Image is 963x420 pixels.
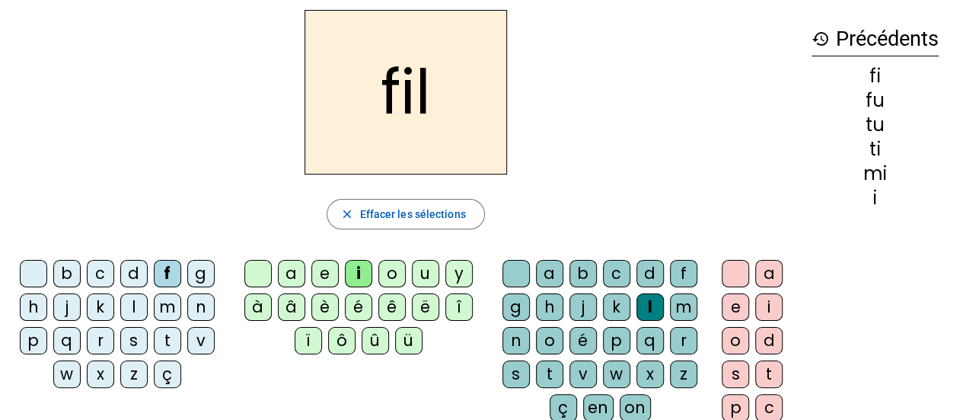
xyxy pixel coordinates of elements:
[328,327,356,354] div: ô
[340,207,353,221] mat-icon: close
[87,327,114,354] div: r
[187,293,215,321] div: n
[120,361,148,388] div: z
[412,293,439,321] div: ë
[395,327,423,354] div: ü
[536,293,563,321] div: h
[362,327,389,354] div: û
[670,361,697,388] div: z
[378,293,406,321] div: ê
[53,361,81,388] div: w
[154,327,181,354] div: t
[636,327,664,354] div: q
[154,260,181,287] div: f
[445,260,473,287] div: y
[187,260,215,287] div: g
[53,327,81,354] div: q
[311,293,339,321] div: è
[359,205,465,223] span: Effacer les sélections
[812,67,939,85] div: fi
[120,260,148,287] div: d
[722,361,749,388] div: s
[636,361,664,388] div: x
[536,361,563,388] div: t
[755,361,783,388] div: t
[569,293,597,321] div: j
[722,293,749,321] div: e
[812,22,939,56] h3: Précédents
[412,260,439,287] div: u
[345,293,372,321] div: é
[722,327,749,354] div: o
[755,293,783,321] div: i
[120,327,148,354] div: s
[603,293,630,321] div: k
[154,293,181,321] div: m
[53,260,81,287] div: b
[670,260,697,287] div: f
[378,260,406,287] div: o
[502,327,530,354] div: n
[755,260,783,287] div: a
[53,293,81,321] div: j
[812,140,939,159] div: ti
[536,327,563,354] div: o
[670,327,697,354] div: r
[120,293,148,321] div: l
[812,30,830,48] mat-icon: history
[295,327,322,354] div: ï
[187,327,215,354] div: v
[311,260,339,287] div: e
[20,327,47,354] div: p
[569,260,597,287] div: b
[502,361,530,388] div: s
[305,10,507,175] h2: fil
[87,293,114,321] div: k
[670,293,697,321] div: m
[87,361,114,388] div: x
[603,361,630,388] div: w
[345,260,372,287] div: i
[536,260,563,287] div: a
[812,189,939,207] div: i
[812,165,939,183] div: mi
[755,327,783,354] div: d
[569,361,597,388] div: v
[87,260,114,287] div: c
[278,260,305,287] div: a
[154,361,181,388] div: ç
[636,293,664,321] div: l
[812,116,939,134] div: tu
[327,199,484,229] button: Effacer les sélections
[812,91,939,110] div: fu
[502,293,530,321] div: g
[636,260,664,287] div: d
[278,293,305,321] div: â
[569,327,597,354] div: é
[603,260,630,287] div: c
[20,293,47,321] div: h
[603,327,630,354] div: p
[244,293,272,321] div: à
[445,293,473,321] div: î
